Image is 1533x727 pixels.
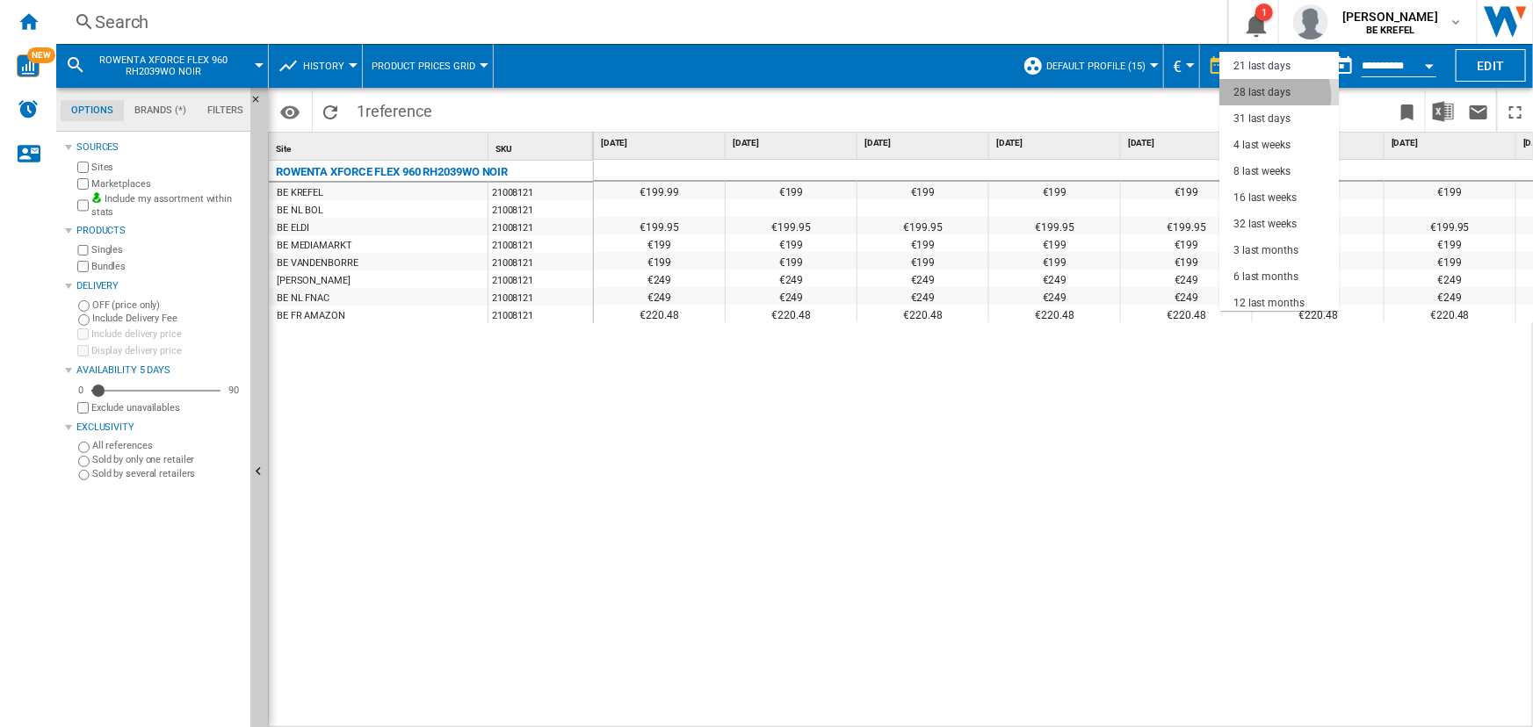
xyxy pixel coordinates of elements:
[1233,59,1291,74] div: 21 last days
[1233,191,1297,205] div: 16 last weeks
[1233,164,1291,179] div: 8 last weeks
[1233,243,1298,258] div: 3 last months
[1233,296,1305,311] div: 12 last months
[1233,138,1291,153] div: 4 last weeks
[1233,270,1298,284] div: 6 last months
[1233,112,1291,126] div: 31 last days
[1233,217,1297,232] div: 32 last weeks
[1233,85,1291,100] div: 28 last days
